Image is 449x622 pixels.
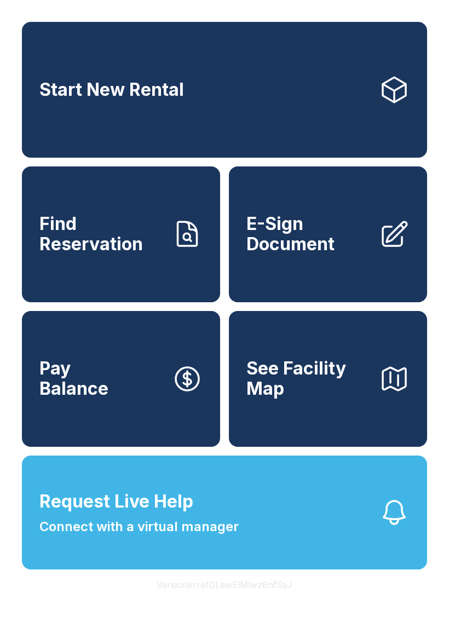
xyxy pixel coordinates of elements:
a: Find Reservation [22,166,220,302]
button: PayBalance [22,311,220,447]
span: Request Live Help [39,488,193,515]
span: Start New Rental [39,80,184,100]
button: VersionkrrefDLawElMlwz8nfSsJ [148,569,301,600]
button: Request Live HelpConnect with a virtual manager [22,456,427,569]
span: E-Sign Document [246,214,370,254]
a: Start New Rental [22,22,427,158]
span: Find Reservation [39,214,163,254]
span: Connect with a virtual manager [39,517,239,537]
a: E-Sign Document [229,166,427,302]
button: See Facility Map [229,311,427,447]
span: See Facility Map [246,359,370,399]
span: Pay Balance [39,359,108,399]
